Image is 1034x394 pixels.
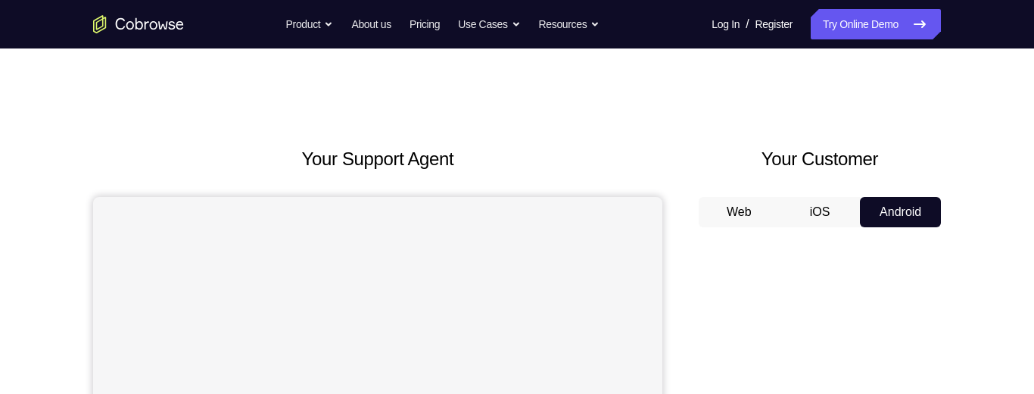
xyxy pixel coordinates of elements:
[351,9,391,39] a: About us
[699,197,780,227] button: Web
[93,15,184,33] a: Go to the home page
[860,197,941,227] button: Android
[93,145,662,173] h2: Your Support Agent
[755,9,793,39] a: Register
[539,9,600,39] button: Resources
[811,9,941,39] a: Try Online Demo
[746,15,749,33] span: /
[712,9,740,39] a: Log In
[410,9,440,39] a: Pricing
[458,9,520,39] button: Use Cases
[699,145,941,173] h2: Your Customer
[780,197,861,227] button: iOS
[286,9,334,39] button: Product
